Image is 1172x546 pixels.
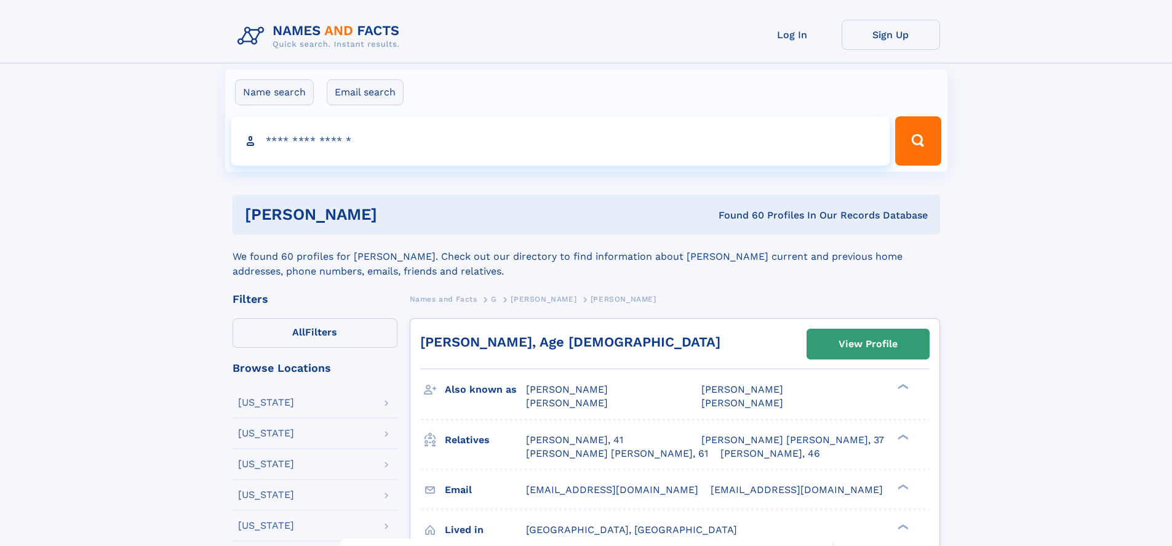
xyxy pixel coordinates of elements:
span: [PERSON_NAME] [526,397,608,409]
span: [GEOGRAPHIC_DATA], [GEOGRAPHIC_DATA] [526,524,737,536]
a: View Profile [807,329,929,359]
a: [PERSON_NAME] [PERSON_NAME], 37 [701,433,884,447]
a: Sign Up [842,20,940,50]
label: Name search [235,79,314,105]
a: [PERSON_NAME] [PERSON_NAME], 61 [526,447,708,460]
span: [PERSON_NAME] [701,397,783,409]
button: Search Button [895,116,941,166]
input: search input [231,116,890,166]
h3: Lived in [445,520,526,540]
a: [PERSON_NAME], Age [DEMOGRAPHIC_DATA] [420,334,720,350]
label: Filters [233,318,397,348]
a: [PERSON_NAME] [511,291,576,307]
div: [US_STATE] [238,459,294,469]
span: [EMAIL_ADDRESS][DOMAIN_NAME] [711,484,883,496]
span: [PERSON_NAME] [591,295,656,303]
span: G [491,295,497,303]
h3: Relatives [445,430,526,451]
span: All [292,326,305,338]
div: ❯ [895,523,909,531]
div: We found 60 profiles for [PERSON_NAME]. Check out our directory to find information about [PERSON... [233,235,940,279]
div: ❯ [895,383,909,391]
div: View Profile [839,330,898,358]
h3: Also known as [445,379,526,400]
div: Browse Locations [233,363,397,374]
span: [EMAIL_ADDRESS][DOMAIN_NAME] [526,484,698,496]
a: Names and Facts [410,291,477,307]
div: [US_STATE] [238,490,294,500]
div: [US_STATE] [238,428,294,438]
div: [US_STATE] [238,398,294,407]
h1: [PERSON_NAME] [245,207,548,222]
span: [PERSON_NAME] [701,383,783,395]
label: Email search [327,79,404,105]
div: Filters [233,294,397,305]
a: G [491,291,497,307]
a: [PERSON_NAME], 46 [720,447,820,460]
a: Log In [743,20,842,50]
span: [PERSON_NAME] [526,383,608,395]
a: [PERSON_NAME], 41 [526,433,623,447]
span: [PERSON_NAME] [511,295,576,303]
div: Found 60 Profiles In Our Records Database [548,209,928,222]
div: ❯ [895,433,909,441]
img: Logo Names and Facts [233,20,410,53]
h3: Email [445,480,526,500]
div: ❯ [895,483,909,491]
div: [US_STATE] [238,521,294,531]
